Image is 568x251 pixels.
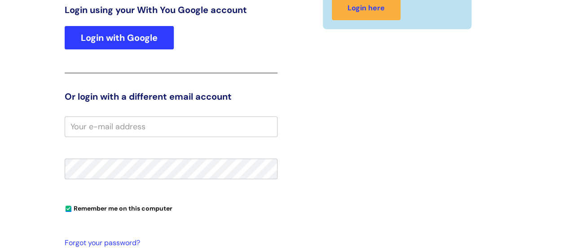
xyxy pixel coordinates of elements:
[65,237,273,250] a: Forgot your password?
[65,26,174,49] a: Login with Google
[65,91,277,102] h3: Or login with a different email account
[65,116,277,137] input: Your e-mail address
[66,206,71,212] input: Remember me on this computer
[65,201,277,215] div: You can uncheck this option if you're logging in from a shared device
[65,4,277,15] h3: Login using your With You Google account
[65,203,172,212] label: Remember me on this computer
